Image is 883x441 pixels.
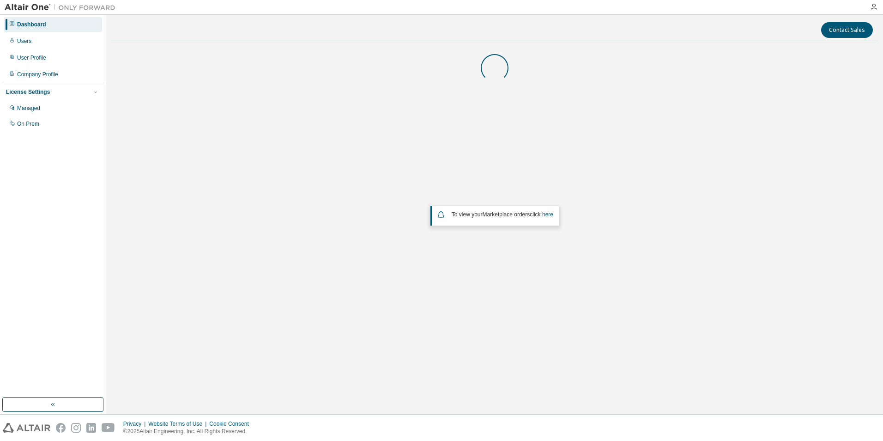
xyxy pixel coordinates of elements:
[542,211,553,218] a: here
[17,54,46,61] div: User Profile
[17,104,40,112] div: Managed
[102,423,115,433] img: youtube.svg
[483,211,530,218] em: Marketplace orders
[86,423,96,433] img: linkedin.svg
[209,420,254,428] div: Cookie Consent
[17,21,46,28] div: Dashboard
[6,88,50,96] div: License Settings
[452,211,553,218] span: To view your click
[56,423,66,433] img: facebook.svg
[5,3,120,12] img: Altair One
[821,22,873,38] button: Contact Sales
[123,428,254,435] p: © 2025 Altair Engineering, Inc. All Rights Reserved.
[17,37,31,45] div: Users
[17,71,58,78] div: Company Profile
[71,423,81,433] img: instagram.svg
[123,420,148,428] div: Privacy
[3,423,50,433] img: altair_logo.svg
[17,120,39,128] div: On Prem
[148,420,209,428] div: Website Terms of Use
